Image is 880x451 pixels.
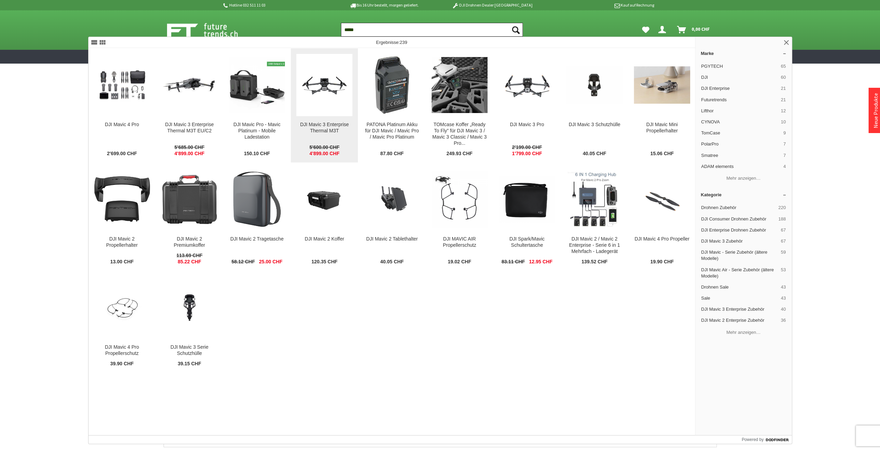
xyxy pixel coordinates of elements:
a: DJI Mavic 3 Pro DJI Mavic 3 Pro 2'199.00 CHF 1'799.00 CHF [493,48,561,162]
span: 67 [781,227,786,233]
img: DJI Mavic 3 Pro [499,63,555,107]
span: 36 [781,317,786,323]
span: 7 [783,141,786,147]
span: 150.10 CHF [244,151,270,157]
span: 21 [781,85,786,92]
span: PGYTECH [701,63,778,69]
span: Drohnen Sale [701,284,778,290]
span: 40.05 CHF [380,259,404,265]
span: 25.00 CHF [259,259,282,265]
a: DJI Mavic 2 Koffer DJI Mavic 2 Koffer 120.35 CHF [291,163,358,271]
img: DJI Mavic 3 Schutzhülle [566,66,622,104]
div: DJI Mavic 2 Propellerhalter [94,236,150,248]
a: Marke [695,48,792,59]
span: 40 [781,306,786,312]
div: DJI Mavic Pro - Mavic Platinum - Mobile Ladestation [229,122,285,140]
span: 21 [781,97,786,103]
span: 12.95 CHF [529,259,553,265]
p: Hotline 032 511 11 03 [222,1,330,9]
div: DJI Mavic 2 Koffer [296,236,352,242]
span: 4'899.00 CHF [175,151,205,157]
img: DJI Mavic 2 Tragetasche [229,171,285,227]
span: DJI Mavic 3 Enterprise Zubehör [701,306,778,312]
img: DJI Mavic 2 Premiumkoffer [161,171,217,227]
img: DJI Mavic 4 Pro Propeller [634,178,690,220]
a: Meine Favoriten [639,23,653,37]
span: DJI Mavic 3 Zubehör [701,238,778,244]
a: Dein Konto [656,23,671,37]
div: DJI Mavic 2 Tablethalter [364,236,420,242]
span: 83.11 CHF [501,259,525,265]
a: DJI Mavic 3 Serie Schutzhülle DJI Mavic 3 Serie Schutzhülle 39.15 CHF [156,271,223,373]
img: DJI Spark/Mavic Schultertasche [499,176,555,222]
span: 19.02 CHF [448,259,471,265]
span: 43 [781,284,786,290]
p: Kauf auf Rechnung [546,1,654,9]
span: 0,00 CHF [692,24,710,35]
span: Smatree [701,152,781,159]
span: Lifthor [701,108,778,114]
button: Suchen [508,23,523,37]
span: 60 [781,74,786,81]
span: 85.22 CHF [178,259,201,265]
a: DJI Mavic 4 Pro DJI Mavic 4 Pro 2'699.00 CHF [89,48,156,162]
span: Drohnen Zubehör [701,205,776,211]
a: DJI MAVIC AIR Propellerschutz DJI MAVIC AIR Propellerschutz 19.02 CHF [426,163,493,271]
button: Mehr anzeigen… [698,327,789,338]
div: DJI Mavic 4 Pro Propellerschutz [94,344,150,357]
img: DJI Mavic 2 Propellerhalter [94,171,150,227]
span: 67 [781,238,786,244]
input: Produkt, Marke, Kategorie, EAN, Artikelnummer… [341,23,523,37]
span: DJI Mavic 2 Enterprise Zubehör [701,317,778,323]
div: DJI Mavic Mini Propellerhalter [634,122,690,134]
span: 4'899.00 CHF [309,151,340,157]
div: DJI Mavic 3 Schutzhülle [566,122,622,128]
span: Ergebnisse: [376,40,407,45]
button: Mehr anzeigen… [698,173,789,184]
span: PolarPro [701,141,781,147]
div: PATONA Platinum Akku für DJI Mavic / Mavic Pro / Mavic Pro Platinum [364,122,420,140]
span: 87.80 CHF [380,151,404,157]
div: DJI Mavic 3 Serie Schutzhülle [161,344,217,357]
span: 58.12 CHF [231,259,255,265]
img: DJI Mavic 3 Enterprise Thermal M3T [296,69,352,101]
span: 5'600.00 CHF [309,144,340,151]
span: DJI Consumer Drohnen Zubehör [701,216,776,222]
a: DJI Mavic 2 Premiumkoffer DJI Mavic 2 Premiumkoffer 113.69 CHF 85.22 CHF [156,163,223,271]
a: DJI Mavic 4 Pro Propellerschutz DJI Mavic 4 Pro Propellerschutz 39.90 CHF [89,271,156,373]
span: 5'685.00 CHF [175,144,205,151]
span: 139.52 CHF [581,259,607,265]
a: DJI Mavic 2 Propellerhalter DJI Mavic 2 Propellerhalter 13.00 CHF [89,163,156,271]
a: DJI Mavic Mini Propellerhalter DJI Mavic Mini Propellerhalter 15.06 CHF [628,48,695,162]
div: DJI Mavic 2 / Mavic 2 Enterprise - Serie 6 in 1 Mehrfach - Ladegerät [566,236,622,255]
img: TOMcase Koffer „Ready To Fly” für DJI Mavic 3 / Mavic 3 Classic / Mavic 3 Pro... [432,57,488,113]
span: Powered by [742,436,763,443]
span: Sale [701,295,778,301]
img: Shop Futuretrends - zur Startseite wechseln [167,21,253,39]
span: 1'799.00 CHF [512,151,542,157]
span: DJI Mavic - Serie Zubehör (ältere Modelle) [701,249,778,262]
div: DJI Mavic 2 Premiumkoffer [161,236,217,248]
a: DJI Mavic 4 Pro Propeller DJI Mavic 4 Pro Propeller 19.90 CHF [628,163,695,271]
span: TomCase [701,130,781,136]
p: DJI Drohnen Dealer [GEOGRAPHIC_DATA] [438,1,546,9]
span: DJI [701,74,778,81]
span: 2'199.00 CHF [512,144,542,151]
span: 39.15 CHF [178,361,201,367]
a: DJI Mavic 3 Schutzhülle DJI Mavic 3 Schutzhülle 40.05 CHF [561,48,628,162]
span: 4 [783,163,786,170]
a: DJI Mavic 2 / Mavic 2 Enterprise - Serie 6 in 1 Mehrfach - Ladegerät DJI Mavic 2 / Mavic 2 Enterp... [561,163,628,271]
span: 43 [781,295,786,301]
a: DJI Mavic 3 Enterprise Thermal M3T EU/C2 DJI Mavic 3 Enterprise Thermal M3T EU/C2 5'685.00 CHF 4'... [156,48,223,162]
a: DJI Mavic Pro - Mavic Platinum - Mobile Ladestation DJI Mavic Pro - Mavic Platinum - Mobile Lades... [223,48,290,162]
div: DJI Mavic 4 Pro Propeller [634,236,690,242]
span: 9 [783,130,786,136]
div: DJI Mavic 3 Pro [499,122,555,128]
img: DJI Mavic Pro - Mavic Platinum - Mobile Ladestation [229,57,285,113]
div: DJI Mavic 3 Enterprise Thermal M3T EU/C2 [161,122,217,134]
img: DJI Mavic 2 Tablethalter [364,184,420,215]
img: DJI MAVIC AIR Propellerschutz [432,171,488,227]
span: ADAM elements [701,163,781,170]
span: DJI Enterprise [701,85,778,92]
